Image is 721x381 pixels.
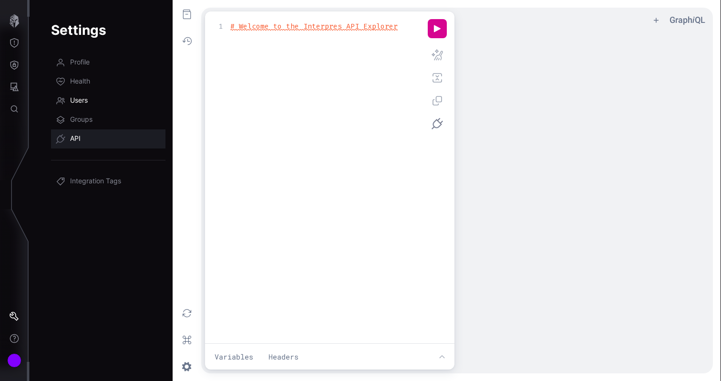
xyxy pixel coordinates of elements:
a: Groups [51,110,165,129]
span: Users [70,96,88,106]
button: Merge fragments into query (Shift-Ctrl-M) [428,68,447,87]
section: Query Editor [205,11,454,344]
button: Select Endpoint [428,114,447,133]
span: Groups [70,115,93,125]
span: Profile [70,58,90,67]
div: Editor Commands [428,19,447,336]
a: Integration Tags [51,172,165,191]
a: Users [51,91,165,110]
button: Variables [209,348,259,366]
button: Open settings dialog [176,356,197,377]
a: GraphiQL [669,15,705,25]
a: Health [51,72,165,91]
span: Integration Tags [70,177,121,186]
button: Re-fetch GraphQL schema [176,303,197,324]
button: Add tab [650,14,662,26]
div: 1 [213,21,223,32]
h1: Settings [51,21,700,39]
span: Health [70,77,90,86]
a: Profile [51,53,165,72]
span: API [70,134,81,144]
button: Show Documentation Explorer [176,4,197,25]
button: Show editor tools [433,348,451,366]
section: Result Window [460,32,710,370]
button: Execute query (Ctrl-Enter) [428,19,447,38]
a: API [51,129,165,148]
em: i [692,15,695,25]
span: # Welcome to the Interpres API Explorer [230,21,398,31]
ul: Select active operation [201,14,213,26]
button: Prettify query (Shift-Ctrl-P) [428,45,447,64]
button: Headers [263,348,304,366]
button: Show History [176,31,197,52]
button: Open short keys dialog [176,329,197,350]
button: Copy query (Shift-Ctrl-C) [428,91,447,110]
